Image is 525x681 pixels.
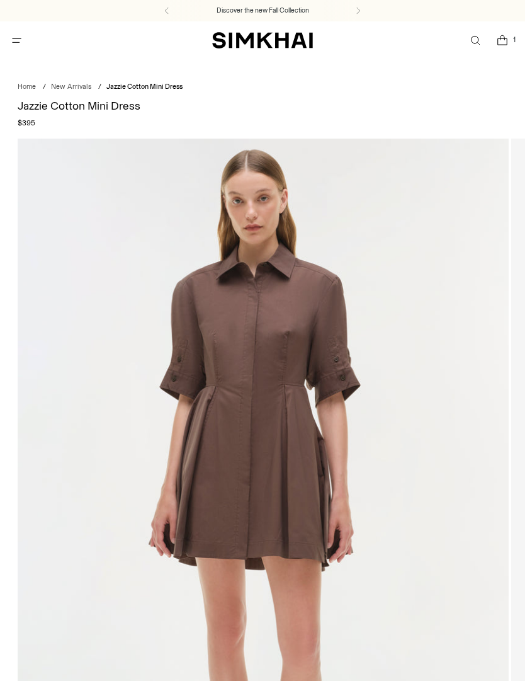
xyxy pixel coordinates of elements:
a: SIMKHAI [212,31,313,50]
a: Home [18,83,36,91]
span: Jazzie Cotton Mini Dress [106,83,183,91]
span: $395 [18,117,35,129]
button: Open menu modal [4,28,30,54]
span: 1 [509,34,520,45]
div: / [98,82,101,93]
a: Discover the new Fall Collection [217,6,309,16]
div: / [43,82,46,93]
nav: breadcrumbs [18,82,508,93]
a: New Arrivals [51,83,91,91]
a: Open search modal [462,28,488,54]
a: Open cart modal [489,28,515,54]
h1: Jazzie Cotton Mini Dress [18,100,508,112]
